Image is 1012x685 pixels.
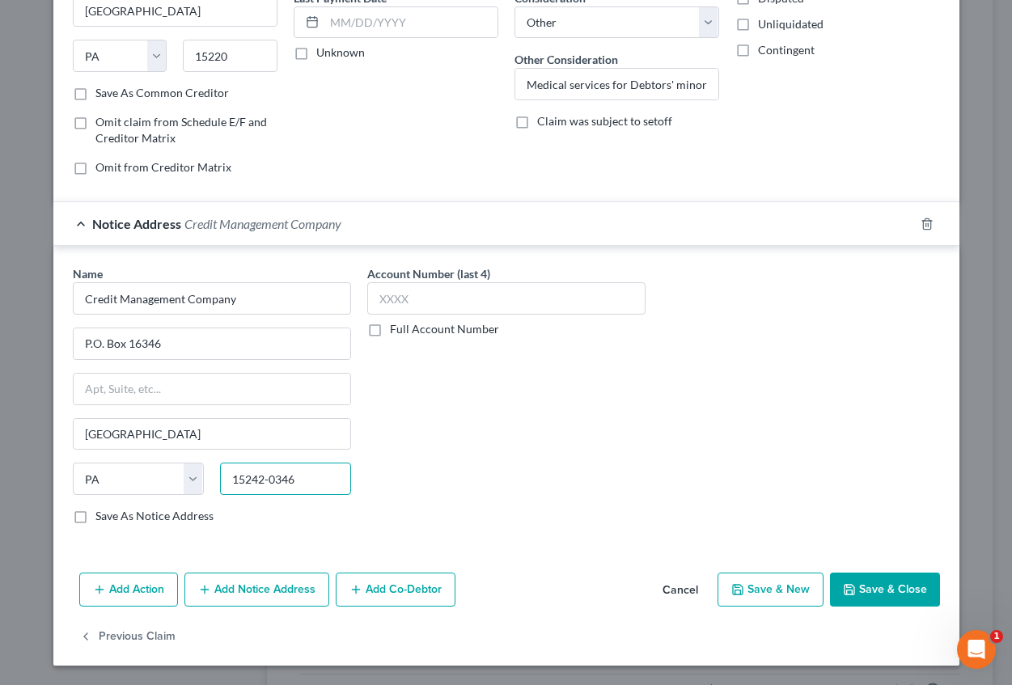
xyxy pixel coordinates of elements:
[73,282,351,315] input: Search by name...
[95,508,214,524] label: Save As Notice Address
[537,114,672,128] span: Claim was subject to setoff
[183,40,277,72] input: Enter zip...
[74,328,350,359] input: Enter address...
[390,321,499,337] label: Full Account Number
[220,463,351,495] input: Enter zip..
[830,573,940,607] button: Save & Close
[184,573,329,607] button: Add Notice Address
[336,573,455,607] button: Add Co-Debtor
[758,43,815,57] span: Contingent
[95,160,231,174] span: Omit from Creditor Matrix
[514,51,618,68] label: Other Consideration
[316,44,365,61] label: Unknown
[324,7,498,38] input: MM/DD/YYYY
[718,573,824,607] button: Save & New
[95,115,267,145] span: Omit claim from Schedule E/F and Creditor Matrix
[990,630,1003,643] span: 1
[73,267,103,281] span: Name
[515,69,718,99] input: Specify...
[758,17,824,31] span: Unliquidated
[74,419,350,450] input: Enter city...
[79,573,178,607] button: Add Action
[367,282,646,315] input: XXXX
[367,265,490,282] label: Account Number (last 4)
[957,630,996,669] iframe: Intercom live chat
[95,85,229,101] label: Save As Common Creditor
[79,619,176,653] button: Previous Claim
[92,216,181,231] span: Notice Address
[650,574,711,607] button: Cancel
[74,374,350,404] input: Apt, Suite, etc...
[184,216,341,231] span: Credit Management Company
